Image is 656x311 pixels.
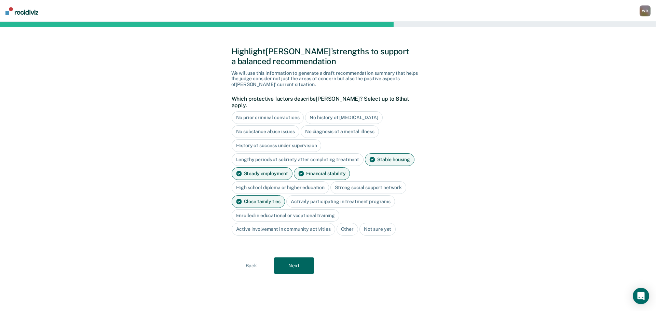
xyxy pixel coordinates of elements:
div: Other [337,223,358,236]
div: Active involvement in community activities [232,223,335,236]
div: Stable housing [365,153,414,166]
div: Highlight [PERSON_NAME]' strengths to support a balanced recommendation [231,46,425,66]
div: W R [640,5,651,16]
div: History of success under supervision [232,139,322,152]
label: Which protective factors describe [PERSON_NAME] ? Select up to 8 that apply. [232,96,421,109]
button: WR [640,5,651,16]
div: Close family ties [232,195,285,208]
div: No history of [MEDICAL_DATA] [305,111,382,124]
button: Back [231,257,271,274]
div: No diagnosis of a mental illness [301,125,379,138]
div: Actively participating in treatment programs [286,195,395,208]
div: Financial stability [294,167,350,180]
div: Lengthy periods of sobriety after completing treatment [232,153,364,166]
div: Not sure yet [359,223,396,236]
div: Steady employment [232,167,293,180]
div: Strong social support network [330,181,406,194]
button: Next [274,257,314,274]
div: No prior criminal convictions [232,111,304,124]
div: Enrolled in educational or vocational training [232,209,340,222]
div: No substance abuse issues [232,125,300,138]
div: High school diploma or higher education [232,181,329,194]
div: We will use this information to generate a draft recommendation summary that helps the judge cons... [231,70,425,87]
div: Open Intercom Messenger [633,288,649,304]
img: Recidiviz [5,7,38,15]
